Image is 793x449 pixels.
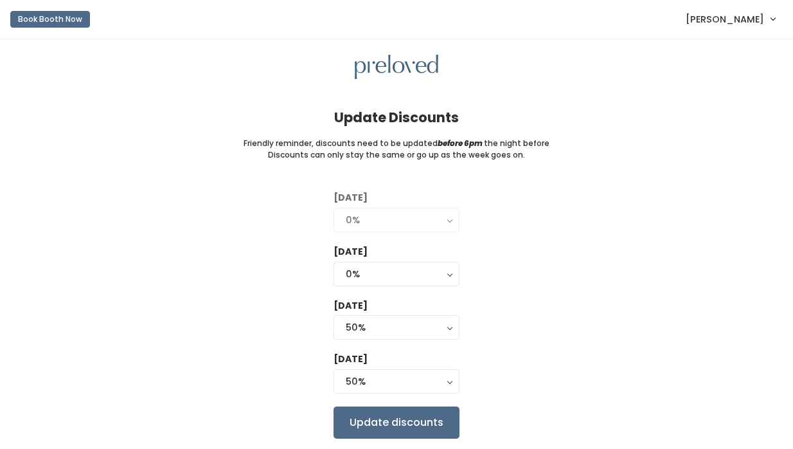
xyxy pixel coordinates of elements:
[346,213,447,227] div: 0%
[334,191,368,205] label: [DATE]
[334,245,368,259] label: [DATE]
[334,299,368,313] label: [DATE]
[334,407,459,439] input: Update discounts
[355,55,438,80] img: preloved logo
[346,320,447,334] div: 50%
[346,374,447,389] div: 50%
[244,138,549,149] small: Friendly reminder, discounts need to be updated the night before
[686,12,764,26] span: [PERSON_NAME]
[268,149,525,161] small: Discounts can only stay the same or go up as the week goes on.
[10,5,90,33] a: Book Booth Now
[334,110,459,125] h4: Update Discounts
[334,315,459,340] button: 50%
[438,138,483,149] i: before 6pm
[346,267,447,281] div: 0%
[334,262,459,286] button: 0%
[334,353,368,366] label: [DATE]
[334,208,459,232] button: 0%
[10,11,90,28] button: Book Booth Now
[334,369,459,394] button: 50%
[673,5,788,33] a: [PERSON_NAME]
